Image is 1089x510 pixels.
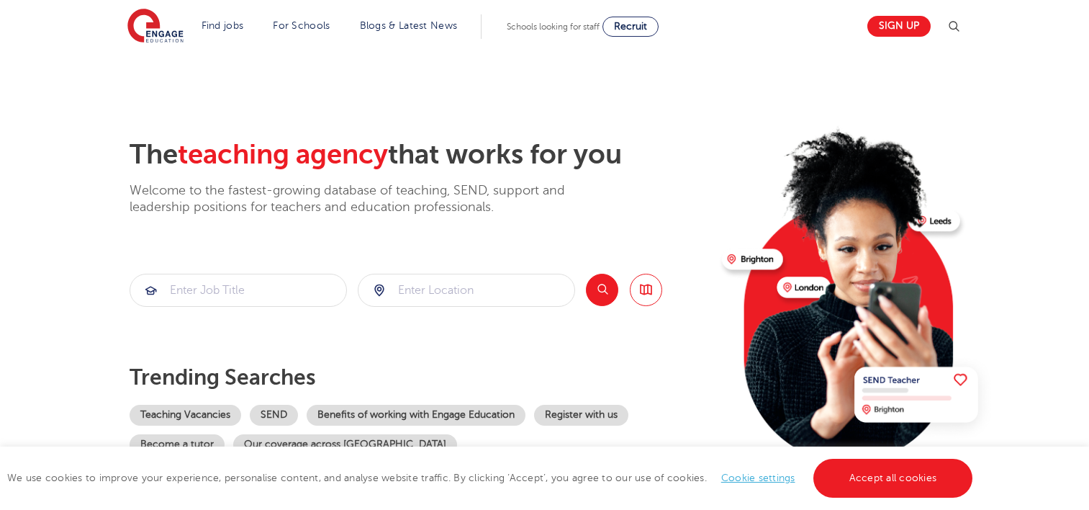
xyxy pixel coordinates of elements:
button: Search [586,274,618,306]
a: Recruit [602,17,659,37]
a: Find jobs [202,20,244,31]
h2: The that works for you [130,138,710,171]
span: teaching agency [178,139,388,170]
span: We use cookies to improve your experience, personalise content, and analyse website traffic. By c... [7,473,976,483]
a: Benefits of working with Engage Education [307,405,525,426]
a: Become a tutor [130,434,225,455]
a: Sign up [867,16,931,37]
span: Schools looking for staff [507,22,600,32]
a: Register with us [534,405,628,426]
a: Our coverage across [GEOGRAPHIC_DATA] [233,434,457,455]
input: Submit [130,274,346,306]
span: Recruit [614,21,647,32]
p: Trending searches [130,364,710,390]
a: Blogs & Latest News [360,20,458,31]
div: Submit [358,274,575,307]
input: Submit [358,274,574,306]
img: Engage Education [127,9,184,45]
a: Teaching Vacancies [130,405,241,426]
div: Submit [130,274,347,307]
a: Accept all cookies [813,459,973,498]
a: SEND [250,405,298,426]
p: Welcome to the fastest-growing database of teaching, SEND, support and leadership positions for t... [130,182,605,216]
a: Cookie settings [721,473,795,483]
a: For Schools [273,20,330,31]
